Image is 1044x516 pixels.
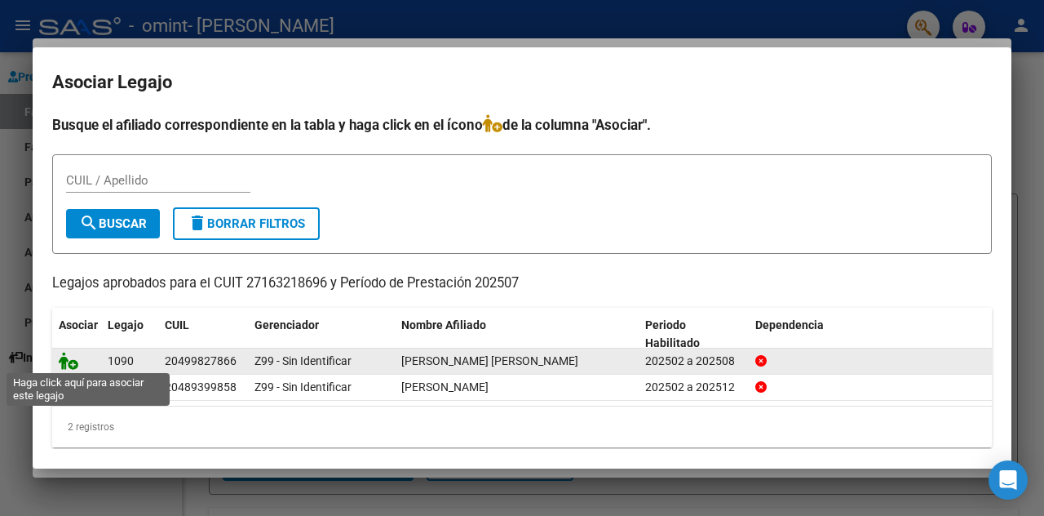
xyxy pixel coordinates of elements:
[248,308,395,362] datatable-header-cell: Gerenciador
[645,318,700,350] span: Periodo Habilitado
[645,352,742,371] div: 202502 a 202508
[401,318,486,331] span: Nombre Afiliado
[989,460,1028,500] div: Open Intercom Messenger
[401,380,489,394] span: PERALTA VALENTINO THOMAS
[188,216,305,231] span: Borrar Filtros
[52,274,992,294] p: Legajos aprobados para el CUIT 27163218696 y Período de Prestación 202507
[101,308,158,362] datatable-header-cell: Legajo
[254,318,319,331] span: Gerenciador
[165,378,237,397] div: 20489399858
[52,114,992,136] h4: Busque el afiliado correspondiente en la tabla y haga click en el ícono de la columna "Asociar".
[395,308,639,362] datatable-header-cell: Nombre Afiliado
[755,318,824,331] span: Dependencia
[52,67,992,98] h2: Asociar Legajo
[173,207,320,240] button: Borrar Filtros
[158,308,248,362] datatable-header-cell: CUIL
[79,216,147,231] span: Buscar
[645,378,742,397] div: 202502 a 202512
[254,380,352,394] span: Z99 - Sin Identificar
[639,308,749,362] datatable-header-cell: Periodo Habilitado
[188,213,207,233] mat-icon: delete
[66,209,160,238] button: Buscar
[108,318,144,331] span: Legajo
[401,354,578,367] span: VERA MUÑOZ FRANCISCO MARTIN
[254,354,352,367] span: Z99 - Sin Identificar
[108,354,134,367] span: 1090
[79,213,99,233] mat-icon: search
[108,380,134,394] span: 1000
[52,308,101,362] datatable-header-cell: Asociar
[749,308,993,362] datatable-header-cell: Dependencia
[165,352,237,371] div: 20499827866
[59,318,98,331] span: Asociar
[165,318,189,331] span: CUIL
[52,407,992,447] div: 2 registros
